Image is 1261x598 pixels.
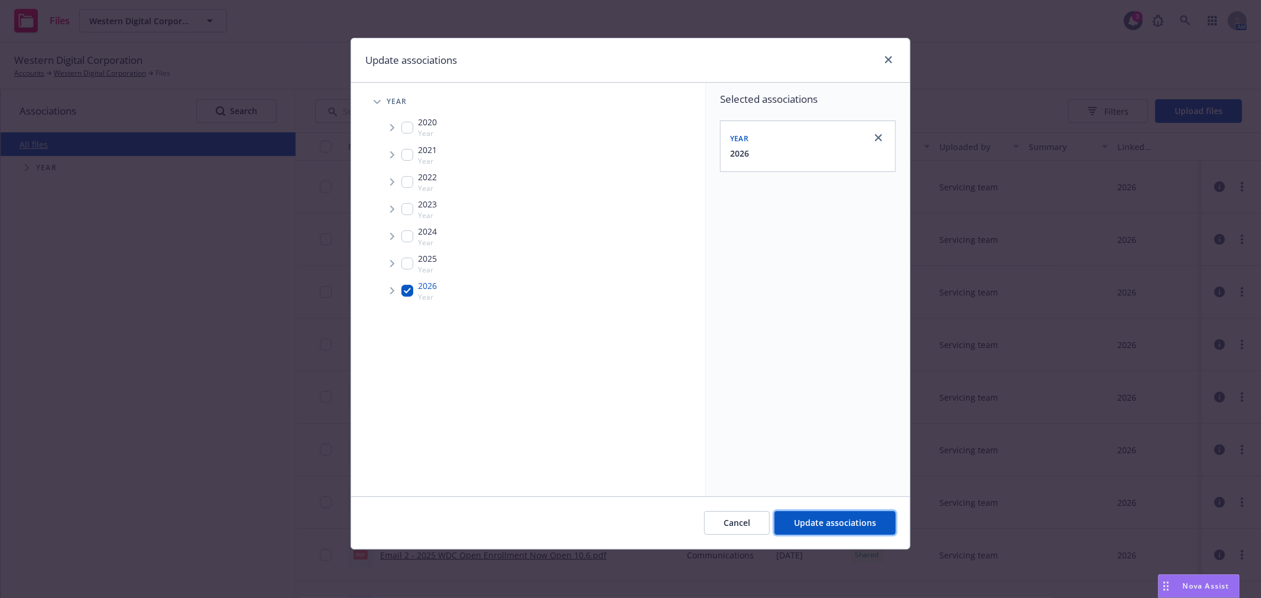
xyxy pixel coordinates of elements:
span: Year [418,292,437,302]
button: Cancel [704,511,770,535]
span: Year [418,238,437,248]
span: Year [387,98,407,105]
span: Year [418,183,437,193]
a: close [871,131,886,145]
span: 2023 [418,198,437,210]
div: Drag to move [1159,575,1174,597]
span: 2020 [418,116,437,128]
span: 2026 [418,279,437,292]
span: 2024 [418,225,437,238]
span: 2021 [418,144,437,156]
span: Nova Assist [1183,581,1230,591]
a: close [881,53,896,67]
span: Year [418,156,437,166]
span: Cancel [724,517,750,528]
button: Update associations [774,511,896,535]
button: Nova Assist [1158,574,1240,598]
span: Year [418,128,437,138]
span: 2022 [418,171,437,183]
div: Tree Example [351,90,705,304]
span: Year [418,210,437,220]
h1: Update associations [365,53,457,68]
span: Update associations [794,517,876,528]
span: Year [730,134,748,144]
span: Year [418,265,437,275]
button: 2026 [730,147,749,160]
span: Selected associations [720,92,896,106]
span: 2025 [418,252,437,265]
